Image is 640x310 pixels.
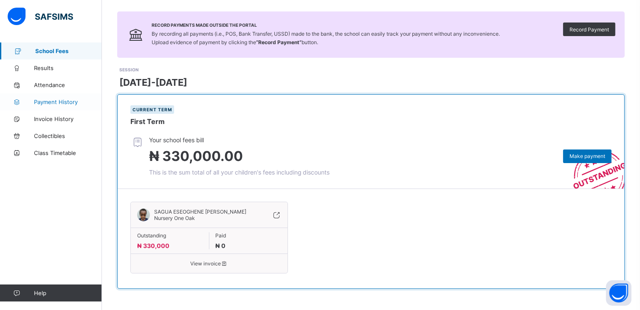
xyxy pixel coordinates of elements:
[34,99,102,105] span: Payment History
[8,8,73,25] img: safsims
[216,242,226,249] span: ₦ 0
[152,23,500,28] span: Record Payments Made Outside the Portal
[119,67,138,72] span: SESSION
[137,232,203,239] span: Outstanding
[152,31,500,45] span: By recording all payments (i.e., POS, Bank Transfer, USSD) made to the bank, the school can easil...
[256,39,302,45] b: “Record Payment”
[137,242,169,249] span: ₦ 330,000
[133,107,172,112] span: Current term
[130,117,165,126] span: First Term
[34,290,101,296] span: Help
[570,26,609,33] span: Record Payment
[563,140,624,189] img: outstanding-stamp.3c148f88c3ebafa6da95868fa43343a1.svg
[154,209,246,215] span: SAGUA ESEOGHENE [PERSON_NAME]
[606,280,632,306] button: Open asap
[119,77,187,88] span: [DATE]-[DATE]
[149,136,330,144] span: Your school fees bill
[570,153,605,159] span: Make payment
[154,215,195,221] span: Nursery One Oak
[35,48,102,54] span: School Fees
[34,82,102,88] span: Attendance
[34,132,102,139] span: Collectibles
[34,116,102,122] span: Invoice History
[149,148,243,164] span: ₦ 330,000.00
[137,260,281,267] span: View invoice
[34,149,102,156] span: Class Timetable
[34,65,102,71] span: Results
[216,232,282,239] span: Paid
[149,169,330,176] span: This is the sum total of all your children's fees including discounts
